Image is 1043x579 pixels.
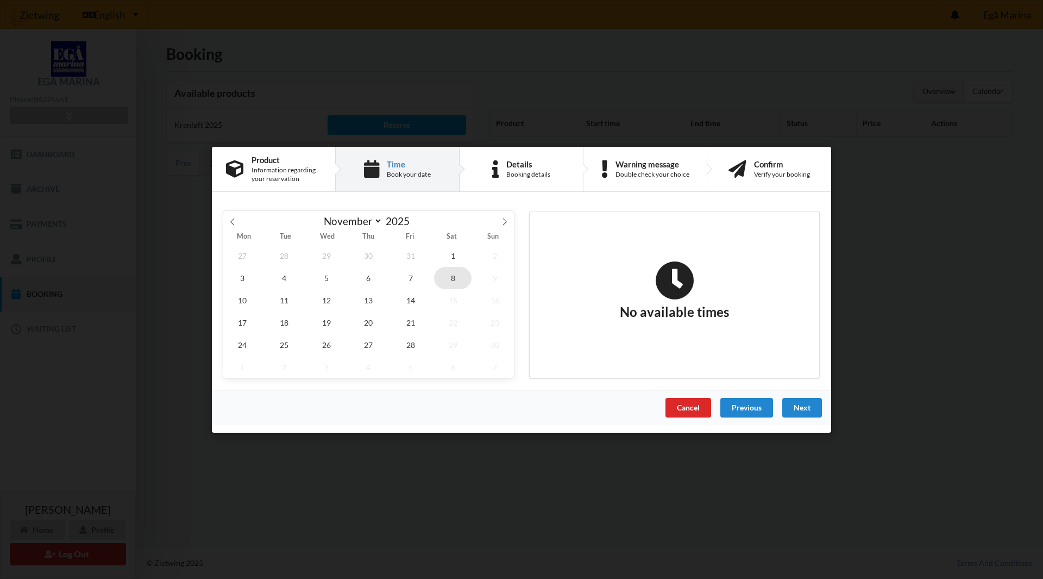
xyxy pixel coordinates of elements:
[392,311,430,333] span: November 21, 2025
[266,289,304,311] span: November 11, 2025
[223,311,261,333] span: November 17, 2025
[307,311,345,333] span: November 19, 2025
[319,214,383,228] select: Month
[265,233,306,240] span: Tue
[476,311,514,333] span: November 23, 2025
[389,233,431,240] span: Fri
[754,159,810,168] div: Confirm
[350,244,388,266] span: October 30, 2025
[476,244,514,266] span: November 2, 2025
[476,356,514,378] span: December 7, 2025
[266,356,304,378] span: December 2, 2025
[350,311,388,333] span: November 20, 2025
[350,333,388,356] span: November 27, 2025
[392,289,430,311] span: November 14, 2025
[266,311,304,333] span: November 18, 2025
[434,311,472,333] span: November 22, 2025
[307,333,345,356] span: November 26, 2025
[476,266,514,289] span: November 9, 2025
[387,170,431,179] div: Book your date
[615,159,689,168] div: Warning message
[476,333,514,356] span: November 30, 2025
[506,159,550,168] div: Details
[252,155,321,164] div: Product
[392,333,430,356] span: November 28, 2025
[350,289,388,311] span: November 13, 2025
[434,333,472,356] span: November 29, 2025
[620,260,729,320] h2: No available times
[382,215,418,227] input: Year
[431,233,472,240] span: Sat
[266,333,304,356] span: November 25, 2025
[266,244,304,266] span: October 28, 2025
[223,233,265,240] span: Mon
[223,356,261,378] span: December 1, 2025
[434,289,472,311] span: November 15, 2025
[350,266,388,289] span: November 6, 2025
[392,356,430,378] span: December 5, 2025
[506,170,550,179] div: Booking details
[307,266,345,289] span: November 5, 2025
[434,244,472,266] span: November 1, 2025
[350,356,388,378] span: December 4, 2025
[348,233,389,240] span: Thu
[782,397,822,417] div: Next
[266,266,304,289] span: November 4, 2025
[223,289,261,311] span: November 10, 2025
[307,289,345,311] span: November 12, 2025
[392,266,430,289] span: November 7, 2025
[476,289,514,311] span: November 16, 2025
[306,233,348,240] span: Wed
[615,170,689,179] div: Double check your choice
[223,244,261,266] span: October 27, 2025
[252,166,321,183] div: Information regarding your reservation
[307,356,345,378] span: December 3, 2025
[223,266,261,289] span: November 3, 2025
[665,397,711,417] div: Cancel
[473,233,514,240] span: Sun
[434,266,472,289] span: November 8, 2025
[392,244,430,266] span: October 31, 2025
[720,397,773,417] div: Previous
[223,333,261,356] span: November 24, 2025
[754,170,810,179] div: Verify your booking
[307,244,345,266] span: October 29, 2025
[387,159,431,168] div: Time
[434,356,472,378] span: December 6, 2025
